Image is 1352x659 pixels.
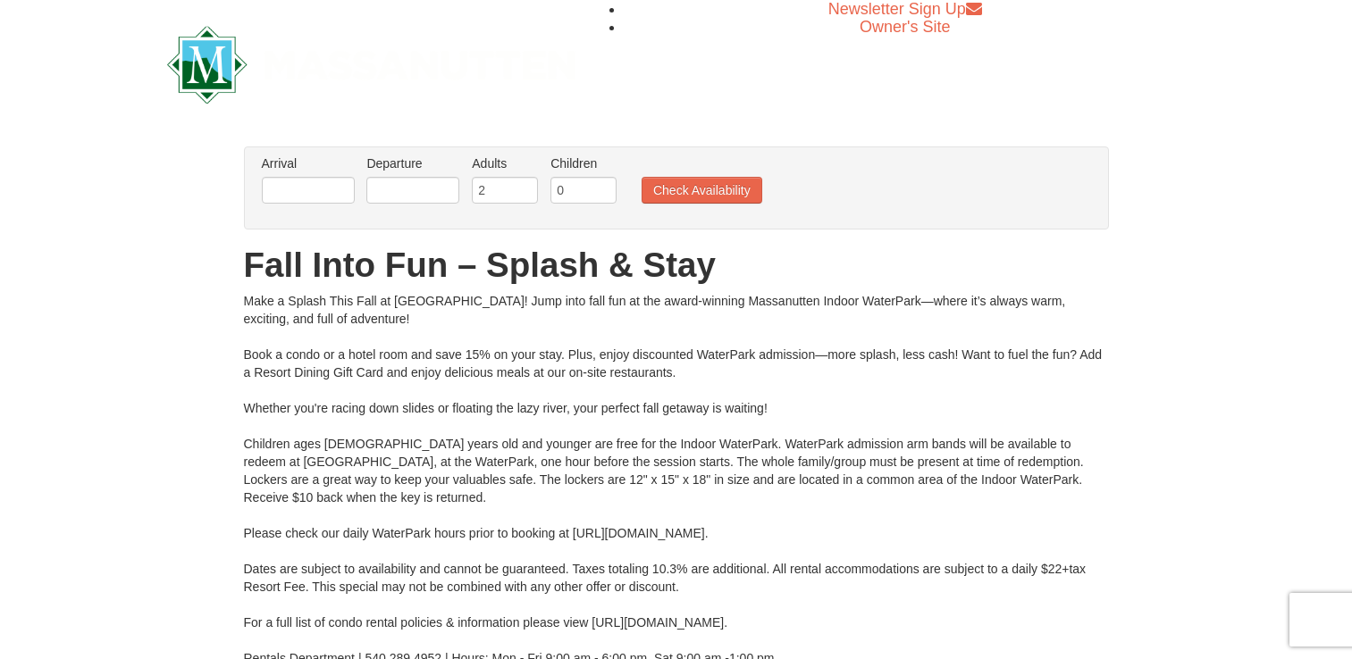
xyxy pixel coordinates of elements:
[167,41,576,83] a: Massanutten Resort
[860,18,950,36] a: Owner's Site
[262,154,355,172] label: Arrival
[167,26,576,104] img: Massanutten Resort Logo
[244,247,1109,283] h1: Fall Into Fun – Splash & Stay
[366,154,459,172] label: Departure
[550,154,617,172] label: Children
[472,154,538,172] label: Adults
[642,177,762,204] button: Check Availability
